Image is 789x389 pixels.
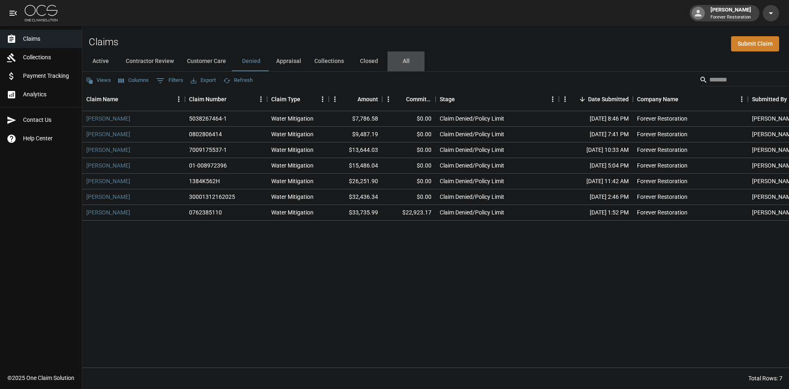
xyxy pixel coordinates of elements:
div: $0.00 [382,189,436,205]
div: [DATE] 11:42 AM [559,174,633,189]
div: 0802806414 [189,130,222,138]
h2: Claims [89,36,118,48]
button: open drawer [5,5,21,21]
button: Menu [255,93,267,105]
span: Payment Tracking [23,72,75,80]
div: $9,487.19 [329,127,382,142]
div: Water Mitigation [271,177,314,185]
div: 5038267464-1 [189,114,227,123]
button: Menu [559,93,571,105]
div: $7,786.58 [329,111,382,127]
div: $15,486.04 [329,158,382,174]
div: Stage [440,88,455,111]
button: Show filters [154,74,185,87]
div: $0.00 [382,158,436,174]
button: Menu [316,93,329,105]
div: [DATE] 10:33 AM [559,142,633,158]
div: Forever Restoration [637,161,687,170]
div: $33,735.99 [329,205,382,221]
div: Water Mitigation [271,146,314,154]
div: dynamic tabs [82,51,789,71]
div: $0.00 [382,127,436,142]
div: Forever Restoration [637,208,687,217]
div: Claim Number [189,88,226,111]
a: [PERSON_NAME] [86,208,130,217]
button: Sort [226,93,238,105]
button: Menu [329,93,341,105]
div: $0.00 [382,174,436,189]
div: 01-008972396 [189,161,227,170]
div: Date Submitted [588,88,629,111]
span: Claims [23,35,75,43]
div: [DATE] 8:46 PM [559,111,633,127]
div: [DATE] 7:41 PM [559,127,633,142]
div: Date Submitted [559,88,633,111]
img: ocs-logo-white-transparent.png [25,5,58,21]
button: Sort [678,93,690,105]
div: $26,251.90 [329,174,382,189]
div: [DATE] 2:46 PM [559,189,633,205]
a: [PERSON_NAME] [86,114,130,123]
button: Sort [394,93,406,105]
button: Sort [118,93,130,105]
a: [PERSON_NAME] [86,193,130,201]
span: Help Center [23,134,75,143]
div: Company Name [637,88,678,111]
div: [DATE] 5:04 PM [559,158,633,174]
div: Claim Name [86,88,118,111]
div: Claim Denied/Policy Limit [440,208,504,217]
a: [PERSON_NAME] [86,177,130,185]
div: Water Mitigation [271,130,314,138]
div: Forever Restoration [637,114,687,123]
div: Forever Restoration [637,193,687,201]
button: Sort [455,93,466,105]
div: © 2025 One Claim Solution [7,374,74,382]
button: Active [82,51,119,71]
div: Claim Number [185,88,267,111]
button: Menu [382,93,394,105]
a: [PERSON_NAME] [86,146,130,154]
div: Forever Restoration [637,177,687,185]
span: Collections [23,53,75,62]
button: Refresh [221,74,255,87]
div: Amount [329,88,382,111]
div: Water Mitigation [271,114,314,123]
div: Claim Denied/Policy Limit [440,193,504,201]
button: Customer Care [180,51,233,71]
div: Claim Type [271,88,300,111]
button: Closed [351,51,388,71]
div: Claim Denied/Policy Limit [440,130,504,138]
div: 7009175537-1 [189,146,227,154]
button: Export [189,74,218,87]
div: Committed Amount [406,88,431,111]
div: Claim Denied/Policy Limit [440,114,504,123]
div: 0762385110 [189,208,222,217]
div: Amount [358,88,378,111]
a: Submit Claim [731,36,779,51]
div: $32,436.34 [329,189,382,205]
div: Water Mitigation [271,161,314,170]
div: Water Mitigation [271,193,314,201]
div: Claim Type [267,88,329,111]
button: Denied [233,51,270,71]
a: [PERSON_NAME] [86,161,130,170]
div: Water Mitigation [271,208,314,217]
div: Forever Restoration [637,130,687,138]
button: Menu [173,93,185,105]
div: Committed Amount [382,88,436,111]
button: Menu [736,93,748,105]
span: Analytics [23,90,75,99]
div: Forever Restoration [637,146,687,154]
button: Collections [308,51,351,71]
div: Stage [436,88,559,111]
button: All [388,51,424,71]
button: Sort [577,93,588,105]
button: Menu [547,93,559,105]
button: Contractor Review [119,51,180,71]
div: Company Name [633,88,748,111]
p: Forever Restoration [711,14,751,21]
div: 30001312162025 [189,193,235,201]
button: Appraisal [270,51,308,71]
div: $0.00 [382,111,436,127]
div: Submitted By [752,88,787,111]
